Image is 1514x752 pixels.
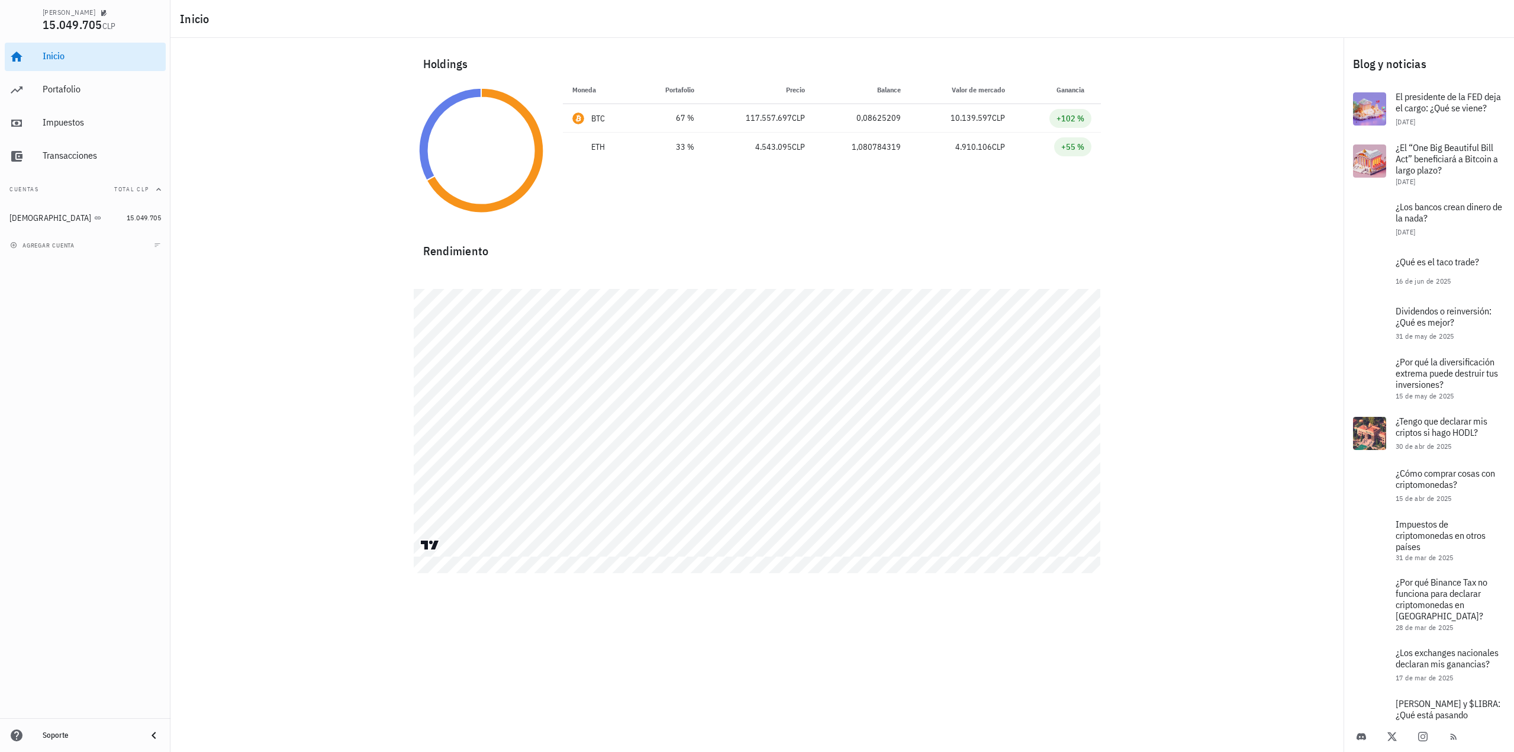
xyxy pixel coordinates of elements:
div: 67 % [646,112,695,124]
div: Holdings [414,45,1101,83]
a: Charting by TradingView [420,539,440,551]
div: 33 % [646,141,695,153]
span: ¿Por qué Binance Tax no funciona para declarar criptomonedas en [GEOGRAPHIC_DATA]? [1396,576,1487,622]
span: CLP [792,113,805,123]
div: BTC [591,113,605,124]
span: ¿Los bancos crean dinero de la nada? [1396,201,1502,224]
span: Ganancia [1056,85,1091,94]
a: [PERSON_NAME] y $LIBRA: ¿Qué está pasando realmente? [1344,691,1514,749]
span: 31 de mar de 2025 [1396,553,1454,562]
div: 0,08625209 [824,112,901,124]
span: 4.543.095 [755,142,792,152]
span: agregar cuenta [12,242,75,249]
div: BTC-icon [572,113,584,124]
span: CLP [102,21,116,31]
span: 17 de mar de 2025 [1396,673,1454,682]
span: 15 de may de 2025 [1396,391,1454,400]
button: agregar cuenta [7,239,80,251]
a: ¿Por qué la diversificación extrema puede destruir tus inversiones? 15 de may de 2025 [1344,349,1514,407]
a: ¿Qué es el taco trade? 16 de jun de 2025 [1344,245,1514,297]
th: Balance [814,76,911,104]
div: Impuestos [43,117,161,128]
button: CuentasTotal CLP [5,175,166,204]
th: Moneda [563,76,636,104]
span: 10.139.597 [951,113,992,123]
a: Impuestos de criptomonedas en otros países 31 de mar de 2025 [1344,512,1514,570]
span: CLP [992,142,1005,152]
div: Portafolio [43,83,161,95]
span: [DATE] [1396,117,1415,126]
a: Inicio [5,43,166,71]
a: ¿Cómo comprar cosas con criptomonedas? 15 de abr de 2025 [1344,459,1514,512]
div: +55 % [1061,141,1084,153]
span: ¿Los exchanges nacionales declaran mis ganancias? [1396,647,1499,670]
span: ¿Por qué la diversificación extrema puede destruir tus inversiones? [1396,356,1498,390]
div: ETH-icon [572,141,584,153]
span: El presidente de la FED deja el cargo: ¿Qué se viene? [1396,91,1501,114]
div: Blog y noticias [1344,45,1514,83]
div: Rendimiento [414,232,1101,261]
th: Precio [704,76,814,104]
span: Dividendos o reinversión: ¿Qué es mejor? [1396,305,1492,328]
span: ¿Cómo comprar cosas con criptomonedas? [1396,467,1495,490]
img: LedgiFi [9,9,28,28]
span: [DATE] [1396,177,1415,186]
span: 117.557.697 [746,113,792,123]
span: 15 de abr de 2025 [1396,494,1452,503]
a: [DEMOGRAPHIC_DATA] 15.049.705 [5,204,166,232]
div: Inicio [43,50,161,62]
span: CLP [992,113,1005,123]
span: ¿Tengo que declarar mis criptos si hago HODL? [1396,415,1487,438]
div: avatar [1481,9,1500,28]
span: 30 de abr de 2025 [1396,442,1452,451]
span: Impuestos de criptomonedas en otros países [1396,518,1486,552]
span: 4.910.106 [955,142,992,152]
span: 15.049.705 [43,17,102,33]
div: Transacciones [43,150,161,161]
a: ¿Por qué Binance Tax no funciona para declarar criptomonedas en [GEOGRAPHIC_DATA]? 28 de mar de 2025 [1344,570,1514,639]
span: ¿Qué es el taco trade? [1396,256,1479,268]
span: [PERSON_NAME] y $LIBRA: ¿Qué está pasando realmente? [1396,698,1500,732]
span: [DATE] [1396,227,1415,236]
div: 1,080784319 [824,141,901,153]
div: [DEMOGRAPHIC_DATA] [9,213,92,223]
span: 28 de mar de 2025 [1396,623,1454,632]
span: 15.049.705 [127,213,161,222]
h1: Inicio [180,9,214,28]
span: 31 de may de 2025 [1396,332,1454,340]
a: ¿Los exchanges nacionales declaran mis ganancias? 17 de mar de 2025 [1344,639,1514,691]
div: ETH [591,141,605,153]
span: ¿El “One Big Beautiful Bill Act” beneficiará a Bitcoin a largo plazo? [1396,142,1498,176]
div: [PERSON_NAME] [43,8,95,17]
div: Soporte [43,731,137,740]
a: Impuestos [5,109,166,137]
span: CLP [792,142,805,152]
a: Portafolio [5,76,166,104]
a: ¿Los bancos crean dinero de la nada? [DATE] [1344,193,1514,245]
th: Valor de mercado [910,76,1014,104]
span: 16 de jun de 2025 [1396,277,1451,285]
span: Total CLP [114,185,149,193]
a: ¿El “One Big Beautiful Bill Act” beneficiará a Bitcoin a largo plazo? [DATE] [1344,135,1514,193]
a: ¿Tengo que declarar mis criptos si hago HODL? 30 de abr de 2025 [1344,407,1514,459]
th: Portafolio [636,76,704,104]
a: Transacciones [5,142,166,171]
a: El presidente de la FED deja el cargo: ¿Qué se viene? [DATE] [1344,83,1514,135]
div: +102 % [1056,113,1084,124]
a: Dividendos o reinversión: ¿Qué es mejor? 31 de may de 2025 [1344,297,1514,349]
